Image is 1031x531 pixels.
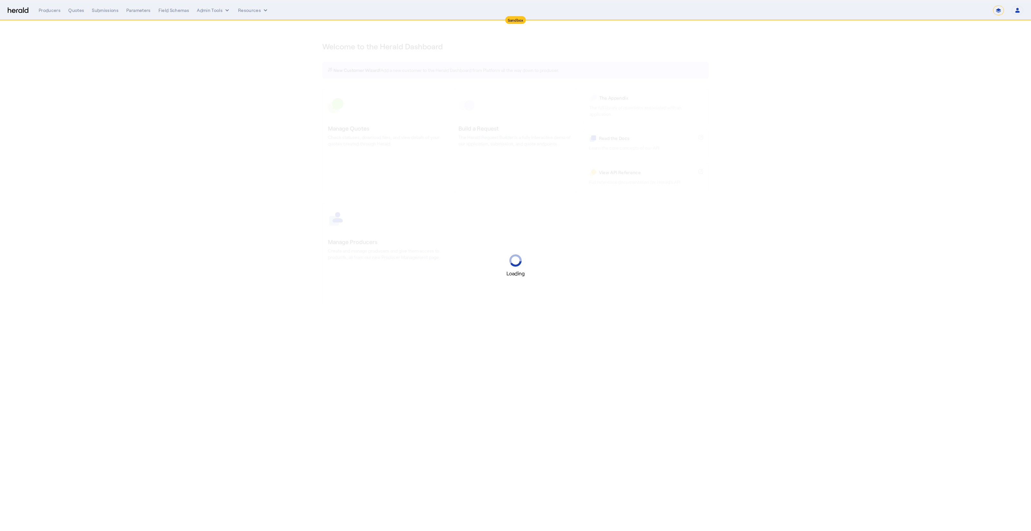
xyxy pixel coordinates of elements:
div: Submissions [92,7,119,14]
div: Parameters [126,7,151,14]
button: internal dropdown menu [197,7,230,14]
button: Resources dropdown menu [238,7,269,14]
div: Sandbox [505,16,526,24]
div: Field Schemas [159,7,189,14]
img: Herald Logo [8,7,28,14]
div: Producers [39,7,61,14]
div: Quotes [68,7,84,14]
